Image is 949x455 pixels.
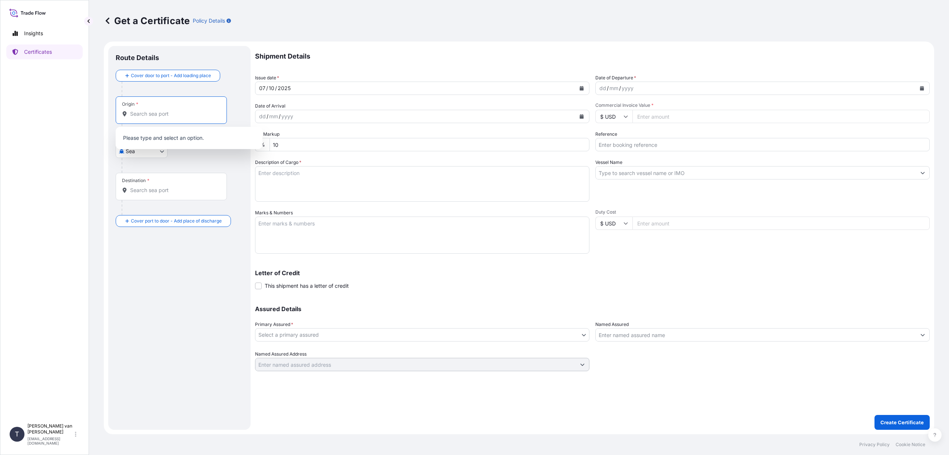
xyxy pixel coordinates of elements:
[255,209,293,217] label: Marks & Numbers
[255,74,279,82] span: Issue date
[609,84,619,93] div: month,
[880,419,924,426] p: Create Certificate
[15,431,19,438] span: T
[607,84,609,93] div: /
[595,102,930,108] span: Commercial Invoice Value
[131,72,211,79] span: Cover door to port - Add loading place
[116,127,262,149] div: Show suggestions
[266,84,268,93] div: /
[916,82,928,94] button: Calendar
[255,358,576,371] input: Named Assured Address
[595,209,930,215] span: Duty Cost
[27,423,73,435] p: [PERSON_NAME] van [PERSON_NAME]
[193,17,225,24] p: Policy Details
[576,358,589,371] button: Show suggestions
[130,187,218,194] input: Destination
[621,84,634,93] div: year,
[275,84,277,93] div: /
[116,145,168,158] button: Select transport
[859,442,890,448] p: Privacy Policy
[255,46,930,67] p: Shipment Details
[255,131,280,138] label: CIF Markup
[576,111,588,122] button: Calendar
[595,159,622,166] label: Vessel Name
[255,159,301,166] label: Description of Cargo
[131,217,222,225] span: Cover port to door - Add place of discharge
[632,217,930,230] input: Enter amount
[119,130,259,146] p: Please type and select an option.
[896,442,925,448] p: Cookie Notice
[595,138,930,151] input: Enter booking reference
[277,84,291,93] div: year,
[596,166,916,179] input: Type to search vessel name or IMO
[279,112,281,121] div: /
[599,84,607,93] div: day,
[632,110,930,123] input: Enter amount
[258,331,319,339] span: Select a primary assured
[258,112,267,121] div: day,
[270,138,589,151] input: Enter percentage between 0 and 10%
[122,178,149,184] div: Destination
[268,84,275,93] div: month,
[130,110,218,118] input: Origin
[595,74,636,82] span: Date of Departure
[267,112,268,121] div: /
[255,321,293,328] span: Primary Assured
[595,131,617,138] label: Reference
[122,101,138,107] div: Origin
[596,328,916,342] input: Assured Name
[268,112,279,121] div: month,
[104,15,190,27] p: Get a Certificate
[916,328,929,342] button: Show suggestions
[255,350,307,358] label: Named Assured Address
[24,30,43,37] p: Insights
[595,321,629,328] label: Named Assured
[916,166,929,179] button: Show suggestions
[255,102,285,110] span: Date of Arrival
[126,148,135,155] span: Sea
[619,84,621,93] div: /
[576,82,588,94] button: Calendar
[27,436,73,445] p: [EMAIL_ADDRESS][DOMAIN_NAME]
[255,270,930,276] p: Letter of Credit
[265,282,349,290] span: This shipment has a letter of credit
[258,84,266,93] div: day,
[255,306,930,312] p: Assured Details
[116,53,159,62] p: Route Details
[281,112,294,121] div: year,
[24,48,52,56] p: Certificates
